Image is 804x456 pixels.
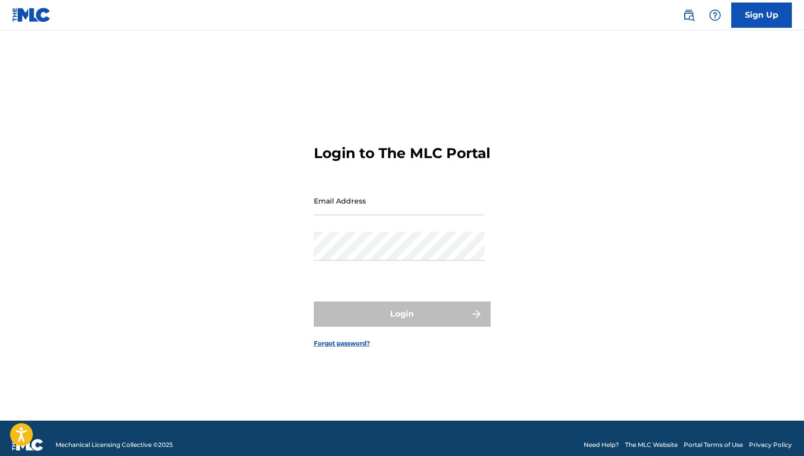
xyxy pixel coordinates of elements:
img: help [709,9,721,21]
iframe: Chat Widget [753,408,804,456]
span: Mechanical Licensing Collective © 2025 [56,440,173,449]
img: MLC Logo [12,8,51,22]
div: Help [705,5,725,25]
a: Forgot password? [314,339,370,348]
img: search [683,9,695,21]
a: The MLC Website [625,440,678,449]
a: Need Help? [584,440,619,449]
a: Sign Up [731,3,792,28]
a: Public Search [679,5,699,25]
a: Privacy Policy [749,440,792,449]
h3: Login to The MLC Portal [314,144,490,162]
img: logo [12,439,43,451]
a: Portal Terms of Use [684,440,743,449]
